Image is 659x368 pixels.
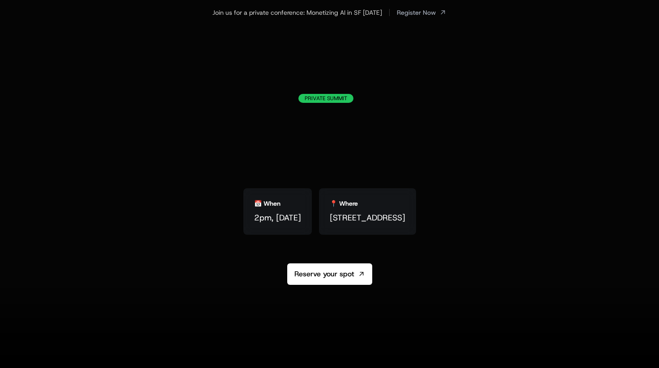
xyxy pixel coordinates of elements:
div: Join us for a private conference: Monetizing AI in SF [DATE] [213,8,382,17]
div: 📅 When [254,199,281,208]
a: Reserve your spot [287,263,372,285]
div: Private Summit [298,94,353,103]
span: 2pm, [DATE] [254,211,301,224]
span: [STREET_ADDRESS] [330,211,405,224]
span: Register Now [397,8,436,17]
div: 📍 Where [330,199,358,208]
a: [object Object] [397,5,446,20]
